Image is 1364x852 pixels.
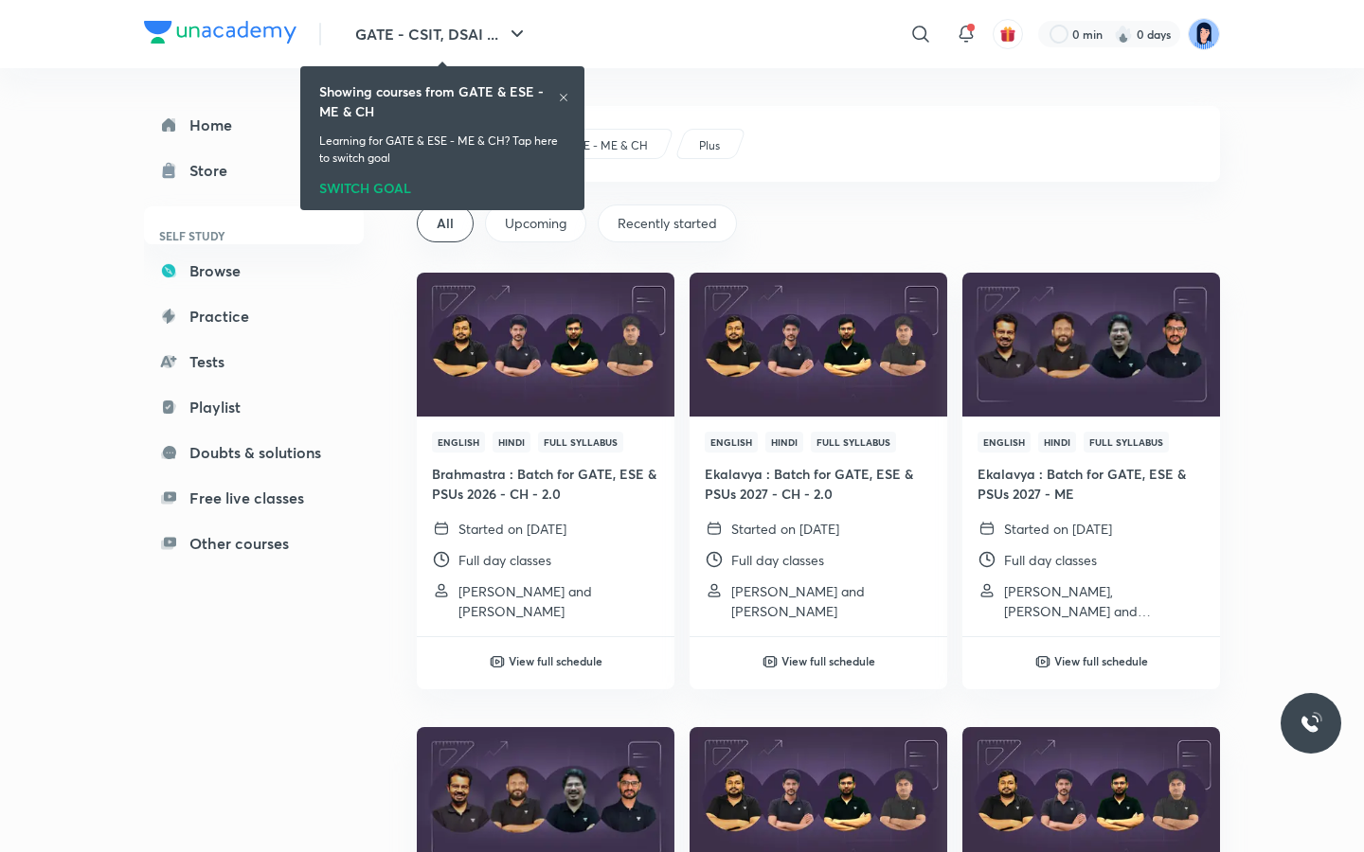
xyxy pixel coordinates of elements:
p: GATE & ESE - ME & CH [529,137,648,154]
img: Thumbnail [687,271,949,417]
a: Free live classes [144,479,364,517]
img: George P [1188,18,1220,50]
p: Full day classes [458,550,551,570]
span: Recently started [618,214,717,233]
a: Doubts & solutions [144,434,364,471]
span: Upcoming [505,214,566,233]
a: Store [144,151,364,189]
a: ThumbnailEnglishHindiFull SyllabusBrahmastra : Batch for GATE, ESE & PSUs 2026 - CH - 2.0Started ... [417,273,674,636]
p: Full day classes [1004,550,1097,570]
a: Plus [696,137,724,154]
a: Other courses [144,524,364,562]
p: Devendra Poonia and Ankur Bansal [458,581,659,621]
div: SWITCH GOAL [319,174,565,195]
p: Started on [DATE] [1004,519,1112,539]
div: Store [189,159,239,182]
a: Tests [144,343,364,381]
button: GATE - CSIT, DSAI ... [344,15,540,53]
a: Playlist [144,388,364,426]
img: streak [1114,25,1133,44]
button: avatar [993,19,1023,49]
span: English [978,432,1031,453]
p: Started on [DATE] [731,519,839,539]
p: Learning for GATE & ESE - ME & CH? Tap here to switch goal [319,133,565,167]
h6: View full schedule [1054,652,1148,669]
h6: View full schedule [509,652,602,669]
a: Home [144,106,364,144]
p: Full day classes [731,550,824,570]
img: play [490,654,505,669]
span: All [437,214,454,233]
h4: Ekalavya : Batch for GATE, ESE & PSUs 2027 - CH - 2.0 [705,464,932,504]
span: Hindi [1038,432,1076,453]
span: Full Syllabus [1084,432,1169,453]
span: English [705,432,758,453]
img: Company Logo [144,21,296,44]
span: Hindi [765,432,803,453]
img: ttu [1300,712,1322,735]
span: Hindi [493,432,530,453]
img: Thumbnail [960,271,1222,417]
a: Practice [144,297,364,335]
img: Thumbnail [414,271,676,417]
h6: Showing courses from GATE & ESE - ME & CH [319,81,558,121]
img: avatar [999,26,1016,43]
a: Browse [144,252,364,290]
img: play [1035,654,1050,669]
a: ThumbnailEnglishHindiFull SyllabusEkalavya : Batch for GATE, ESE & PSUs 2027 - MEStarted on [DATE... [962,273,1220,636]
h6: View full schedule [781,652,875,669]
img: play [763,654,778,669]
h6: SELF STUDY [144,220,364,252]
p: Started on [DATE] [458,519,566,539]
a: ThumbnailEnglishHindiFull SyllabusEkalavya : Batch for GATE, ESE & PSUs 2027 - CH - 2.0Started on... [690,273,947,636]
a: Company Logo [144,21,296,48]
p: Plus [699,137,720,154]
h4: Brahmastra : Batch for GATE, ESE & PSUs 2026 - CH - 2.0 [432,464,659,504]
span: Full Syllabus [538,432,623,453]
p: Deepraj Chandrakar, S K Mondal and Unacademy GATE - ME (Hinglish) [1004,581,1205,621]
p: Devendra Poonia and Ankur Bansal [731,581,932,621]
h4: Ekalavya : Batch for GATE, ESE & PSUs 2027 - ME [978,464,1205,504]
a: GATE & ESE - ME & CH [526,137,652,154]
span: Full Syllabus [811,432,896,453]
span: English [432,432,485,453]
